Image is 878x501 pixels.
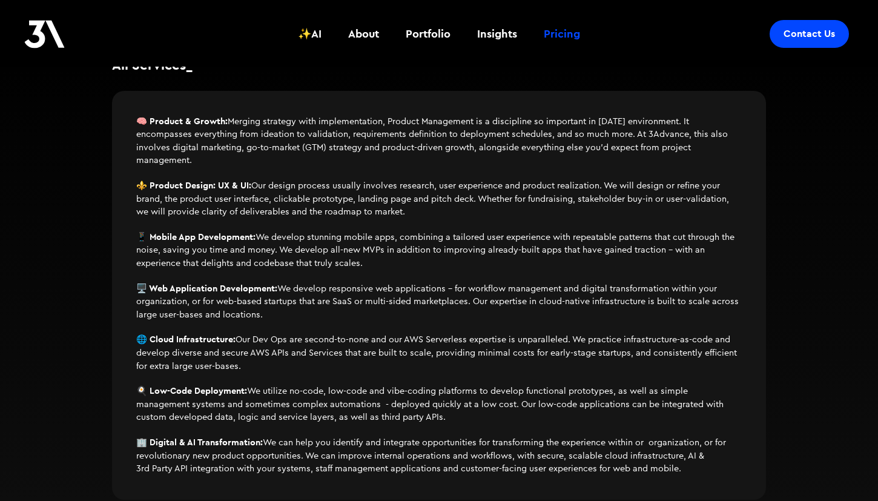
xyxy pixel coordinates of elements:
[136,385,742,424] p: We utilize no-code, low-code and vibe-coding platforms to develop functional prototypes, as well ...
[136,180,251,191] strong: ⚜️ Product Design: UX & UI:
[136,333,742,373] p: Our Dev Ops are second-to-none and our AWS Serverless expertise is unparalleled. We practice infr...
[136,282,742,322] p: We develop responsive web applications - for workflow management and digital transformation withi...
[291,12,329,56] a: ✨AI
[348,26,379,42] div: About
[341,12,386,56] a: About
[298,26,322,42] div: ✨AI
[136,283,277,294] strong: 🖥️ Web Application Development:
[398,12,458,56] a: Portfolio
[136,231,256,242] strong: 📱 Mobile App Development:
[136,116,228,127] strong: 🧠 Product & Growth:
[136,436,742,476] p: We can help you identify and integrate opportunities for transforming the experience within or or...
[406,26,451,42] div: Portfolio
[477,26,517,42] div: Insights
[136,179,742,219] p: Our design process usually involves research, user experience and product realization. We will de...
[136,437,263,448] strong: 🏢 Digital & AI Transformation:
[470,12,524,56] a: Insights
[136,334,236,345] strong: 🌐 Cloud Infrastructure:
[136,385,247,396] strong: 🍳 Low-Code Deployment:
[544,26,580,42] div: Pricing
[136,115,742,167] p: Merging strategy with implementation, Product Management is a discipline so important in [DATE] e...
[770,20,849,48] a: Contact Us
[136,231,742,270] p: We develop stunning mobile apps, combining a tailored user experience with repeatable patterns th...
[536,12,587,56] a: Pricing
[784,28,835,40] div: Contact Us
